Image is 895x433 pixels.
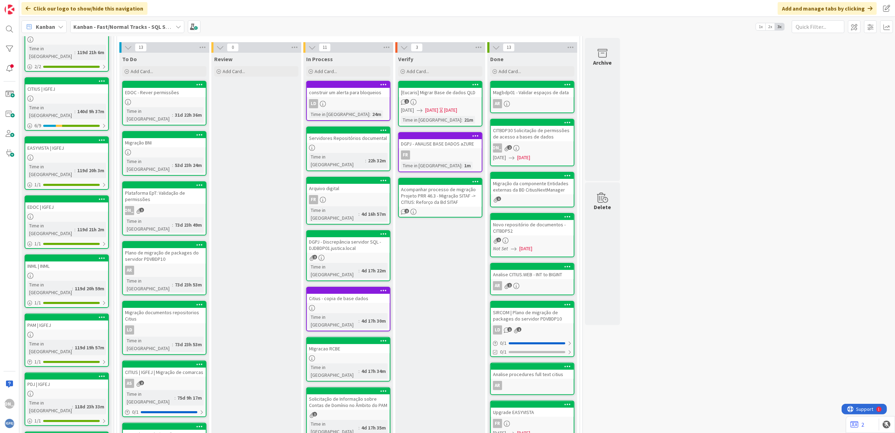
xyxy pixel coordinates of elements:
a: construir um alerta para bloqueiosLDTime in [GEOGRAPHIC_DATA]:24m [306,81,390,121]
div: Time in [GEOGRAPHIC_DATA] [125,217,172,233]
div: CITIUS | IGFEJ | Migração de comarcas [123,368,206,377]
div: Plano de migração de packages do servidor PDVBDP10 [123,242,206,264]
div: 0/1 [123,408,206,416]
a: PAM | IGFEJTime in [GEOGRAPHIC_DATA]:119d 19h 57m1/1 [25,314,109,367]
div: Time in [GEOGRAPHIC_DATA] [309,206,358,222]
a: Plano de migração de packages do servidor PDVBDP10ARTime in [GEOGRAPHIC_DATA]:73d 23h 53m [122,241,206,295]
div: Migração BNI [123,138,206,147]
span: [DATE] [401,106,414,114]
span: Kanban [36,22,55,31]
span: : [358,424,360,432]
span: : [172,111,173,119]
span: In Process [306,56,333,63]
div: Time in [GEOGRAPHIC_DATA] [309,363,358,379]
div: INML | INML [25,255,108,271]
span: 13 [135,43,147,52]
div: 4d 17h 30m [360,317,388,325]
div: SIRCOM | Plano de migração de packages do servidor PDVBDP10 [491,308,574,323]
span: 1 / 1 [34,240,41,247]
div: FR [491,419,574,428]
div: 1/1 [25,239,108,248]
div: 4d 17h 22m [360,267,388,274]
span: : [72,403,73,411]
div: AR [123,266,206,275]
span: 11 [319,43,331,52]
div: Novo repositório de documentos - CITBDP52 [491,214,574,235]
div: SIRCOM | Plano de migração de packages do servidor PDVBDP10 [491,302,574,323]
div: Time in [GEOGRAPHIC_DATA] [27,222,74,237]
a: Analise procedures full text citiusAR [490,363,574,395]
span: Add Card... [131,68,153,75]
span: 2 / 2 [34,63,41,70]
div: [PERSON_NAME] [125,206,134,215]
div: CITIUS | IGFEJ | Migração de comarcas [123,361,206,377]
a: CITIUS | IGFEJTime in [GEOGRAPHIC_DATA]:140d 9h 37m6/9 [25,77,109,131]
div: 4d 17h 34m [360,367,388,375]
div: construir um alerta para bloqueios [307,88,390,97]
div: LD [307,99,390,108]
div: LD [309,99,318,108]
div: Time in [GEOGRAPHIC_DATA] [125,337,172,352]
div: 31d 22h 36m [173,111,204,119]
span: 1 [507,283,512,287]
div: AR [125,266,134,275]
span: : [365,157,366,164]
div: EASYVISTA | IGFEJ [25,137,108,153]
span: 0/1 [500,348,507,356]
div: Arquivo digital [307,177,390,193]
span: [DATE] [517,154,530,161]
span: 13 [503,43,515,52]
div: [PERSON_NAME] [491,143,574,153]
span: 3x [775,23,784,30]
div: Archive [593,58,612,67]
a: 2 [850,420,864,429]
a: Servidores Repositórios documentalTime in [GEOGRAPHIC_DATA]:22h 32m [306,127,390,171]
div: FR [399,150,482,160]
div: CITIUS | IGFEJ [25,84,108,93]
span: : [172,281,173,289]
a: [Eucaris] Migrar Base de dados QLD[DATE][DATE][DATE]Time in [GEOGRAPHIC_DATA]:21m [398,81,482,127]
a: DGPJ - Discrepância servidor SQL - DJDBDP01.justica.localTime in [GEOGRAPHIC_DATA]:4d 17h 22m [306,230,390,281]
div: Upgrade EASYVISTA [491,408,574,417]
div: PDJ | IGFEJ [25,373,108,389]
div: Migração BNI [123,132,206,147]
div: EDOC - Rever permissões [123,82,206,97]
span: [DATE] [519,245,532,252]
div: [PERSON_NAME] [493,143,502,153]
span: 1x [756,23,765,30]
span: : [358,317,360,325]
input: Quick Filter... [792,20,844,33]
div: DGPJ - ANALISE BASE DADOS aZURE [399,139,482,148]
img: Visit kanbanzone.com [5,5,14,14]
div: LD [491,325,574,335]
a: CITBDP30 Solicitação de permissões de acesso a bases de dados[PERSON_NAME][DATE][DATE] [490,119,574,166]
div: 119d 20h 3m [75,167,106,174]
div: INML | INML [25,261,108,271]
div: Time in [GEOGRAPHIC_DATA] [27,399,72,414]
div: Magbdp01 - Validar espaços de data [491,88,574,97]
a: Citius - copia de base dadosTime in [GEOGRAPHIC_DATA]:4d 17h 30m [306,287,390,331]
div: 1/1 [25,416,108,425]
span: 1 [312,412,317,416]
span: Verify [398,56,413,63]
div: Time in [GEOGRAPHIC_DATA] [27,45,74,60]
div: Time in [GEOGRAPHIC_DATA] [401,162,461,169]
div: 21m [462,116,475,124]
div: Plataforma EpT: Validação de permissões [123,188,206,204]
div: EDOC - Rever permissões [123,88,206,97]
a: Magbdp01 - Validar espaços de dataAR [490,81,574,113]
div: Citius - copia de base dados [307,294,390,303]
div: CITIUS | IGFEJ [25,78,108,93]
a: Time in [GEOGRAPHIC_DATA]:119d 21h 6m2/2 [25,18,109,72]
span: 1 [404,99,409,104]
div: AR [493,381,502,390]
span: 1 [496,196,501,201]
span: 1 / 1 [34,299,41,306]
span: : [74,49,75,56]
div: MIgracao RCBE [307,344,390,353]
div: DGPJ - Discrepância servidor SQL - DJDBDP01.justica.local [307,231,390,253]
span: : [369,110,370,118]
a: Arquivo digitalFRTime in [GEOGRAPHIC_DATA]:4d 16h 57m [306,177,390,225]
div: Acompanhar processo de migração Projeto PRR 46.3 - Migração SITAF -> CITIUS: Reforço da Bd SITAF [399,179,482,207]
div: EASYVISTA | IGFEJ [25,143,108,153]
